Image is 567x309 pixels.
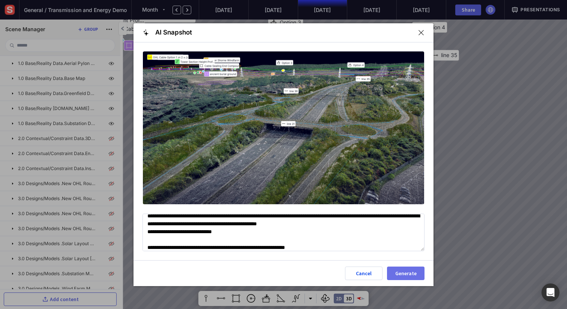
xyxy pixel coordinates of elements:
[345,267,382,280] button: Cancel
[351,271,376,276] div: Cancel
[387,267,424,280] button: Generate
[142,29,192,36] div: AI Snapshot
[541,283,559,301] div: Open Intercom Messenger
[393,271,418,276] div: Generate
[143,51,424,205] img: AI Enhanced Snapshot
